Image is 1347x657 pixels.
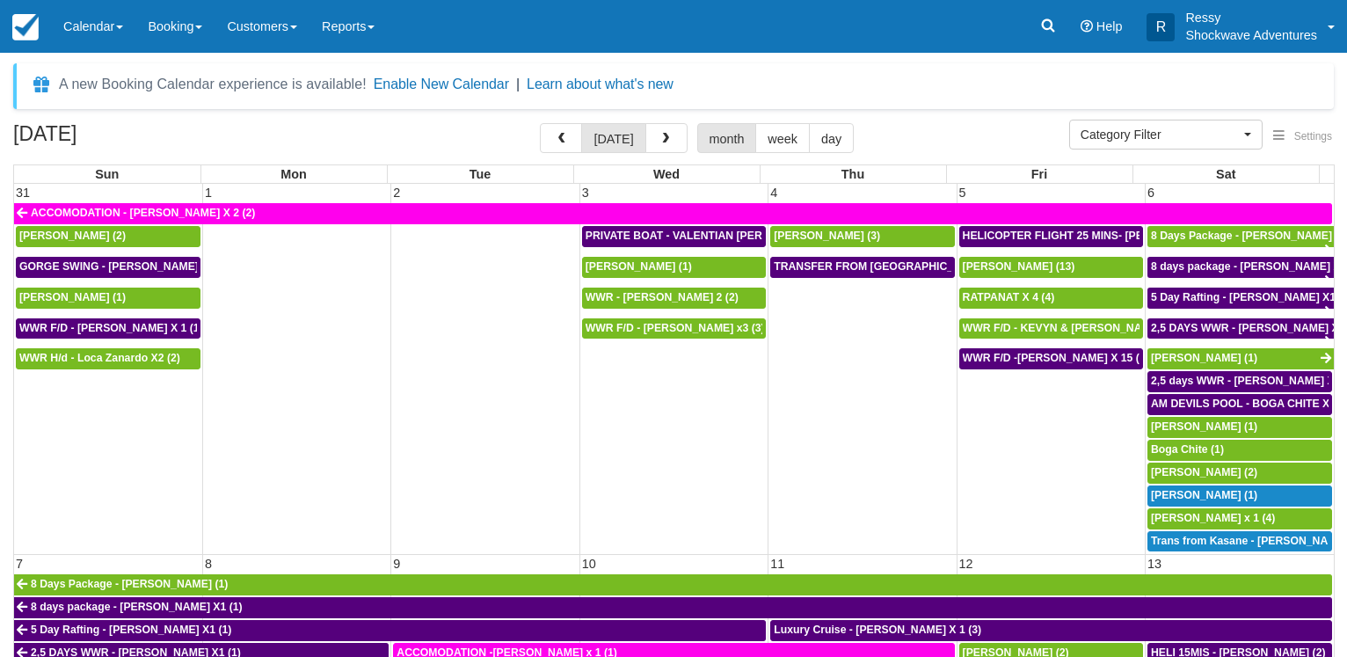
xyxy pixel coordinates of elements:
a: WWR F/D - [PERSON_NAME] X 1 (1) [16,318,200,339]
a: 5 Day Rafting - [PERSON_NAME] X1 (1) [14,620,766,641]
p: Shockwave Adventures [1185,26,1317,44]
span: 1 [203,186,214,200]
span: Fri [1031,167,1047,181]
span: [PERSON_NAME] (2) [1151,466,1257,478]
a: WWR F/D - [PERSON_NAME] x3 (3) [582,318,766,339]
button: [DATE] [581,123,645,153]
span: Wed [653,167,680,181]
span: WWR F/D - [PERSON_NAME] X 1 (1) [19,322,203,334]
i: Help [1081,20,1093,33]
span: 5 Day Rafting - [PERSON_NAME] X1 (1) [31,624,231,636]
h2: [DATE] [13,123,236,156]
a: WWR H/d - Loca Zanardo X2 (2) [16,348,200,369]
span: ACCOMODATION - [PERSON_NAME] X 2 (2) [31,207,255,219]
span: Settings [1294,130,1332,142]
a: 5 Day Rafting - [PERSON_NAME] X1 (1) [1147,288,1334,309]
a: RATPANAT X 4 (4) [959,288,1143,309]
span: Luxury Cruise - [PERSON_NAME] X 1 (3) [774,624,981,636]
span: [PERSON_NAME] (1) [19,291,126,303]
a: Trans from Kasane - [PERSON_NAME] X4 (4) [1147,531,1332,552]
span: [PERSON_NAME] (13) [963,260,1075,273]
span: [PERSON_NAME] x 1 (4) [1151,512,1275,524]
button: week [755,123,810,153]
span: [PERSON_NAME] (3) [774,230,880,242]
span: 5 [957,186,968,200]
button: day [809,123,854,153]
a: TRANSFER FROM [GEOGRAPHIC_DATA] TO VIC FALLS - [PERSON_NAME] X 1 (1) [770,257,954,278]
span: [PERSON_NAME] (2) [19,230,126,242]
a: [PERSON_NAME] (2) [16,226,200,247]
span: WWR F/D -[PERSON_NAME] X 15 (15) [963,352,1155,364]
a: [PERSON_NAME] (1) [1147,348,1334,369]
a: [PERSON_NAME] (1) [1147,485,1332,507]
a: [PERSON_NAME] (13) [959,257,1143,278]
span: 31 [14,186,32,200]
span: TRANSFER FROM [GEOGRAPHIC_DATA] TO VIC FALLS - [PERSON_NAME] X 1 (1) [774,260,1196,273]
span: Mon [280,167,307,181]
a: HELICOPTER FLIGHT 25 MINS- [PERSON_NAME] X1 (1) [959,226,1143,247]
a: GORGE SWING - [PERSON_NAME] X 2 (2) [16,257,200,278]
span: WWR F/D - [PERSON_NAME] x3 (3) [586,322,765,334]
a: [PERSON_NAME] (1) [1147,417,1332,438]
a: 8 Days Package - [PERSON_NAME] (1) [14,574,1332,595]
span: WWR - [PERSON_NAME] 2 (2) [586,291,739,303]
span: 13 [1146,557,1163,571]
span: RATPANAT X 4 (4) [963,291,1055,303]
img: checkfront-main-nav-mini-logo.png [12,14,39,40]
a: 8 Days Package - [PERSON_NAME] (1) [1147,226,1334,247]
span: Thu [841,167,864,181]
a: Boga Chite (1) [1147,440,1332,461]
span: [PERSON_NAME] (1) [1151,489,1257,501]
a: [PERSON_NAME] x 1 (4) [1147,508,1332,529]
a: [PERSON_NAME] (1) [582,257,766,278]
span: PRIVATE BOAT - VALENTIAN [PERSON_NAME] X 4 (4) [586,230,862,242]
a: WWR - [PERSON_NAME] 2 (2) [582,288,766,309]
a: Luxury Cruise - [PERSON_NAME] X 1 (3) [770,620,1332,641]
a: 8 days package - [PERSON_NAME] X1 (1) [14,597,1332,618]
span: 3 [580,186,591,200]
button: Category Filter [1069,120,1263,150]
a: 2,5 days WWR - [PERSON_NAME] X2 (2) [1147,371,1332,392]
span: 8 days package - [PERSON_NAME] X1 (1) [31,601,243,613]
span: 12 [957,557,975,571]
p: Ressy [1185,9,1317,26]
span: 8 [203,557,214,571]
span: | [516,77,520,91]
span: 6 [1146,186,1156,200]
span: [PERSON_NAME] (1) [586,260,692,273]
span: WWR F/D - KEVYN & [PERSON_NAME] 2 (2) [963,322,1187,334]
a: 8 days package - [PERSON_NAME] X1 (1) [1147,257,1334,278]
span: [PERSON_NAME] (1) [1151,352,1257,364]
span: 7 [14,557,25,571]
a: ACCOMODATION - [PERSON_NAME] X 2 (2) [14,203,1332,224]
a: WWR F/D - KEVYN & [PERSON_NAME] 2 (2) [959,318,1143,339]
span: Category Filter [1081,126,1240,143]
a: AM DEVILS POOL - BOGA CHITE X 1 (1) [1147,394,1332,415]
span: WWR H/d - Loca Zanardo X2 (2) [19,352,180,364]
span: 8 Days Package - [PERSON_NAME] (1) [31,578,228,590]
div: R [1147,13,1175,41]
a: PRIVATE BOAT - VALENTIAN [PERSON_NAME] X 4 (4) [582,226,766,247]
span: Help [1096,19,1123,33]
button: month [697,123,757,153]
a: [PERSON_NAME] (1) [16,288,200,309]
span: 10 [580,557,598,571]
button: Settings [1263,124,1343,150]
span: Tue [470,167,491,181]
span: 11 [768,557,786,571]
span: Boga Chite (1) [1151,443,1224,456]
span: 9 [391,557,402,571]
a: [PERSON_NAME] (2) [1147,463,1332,484]
span: GORGE SWING - [PERSON_NAME] X 2 (2) [19,260,234,273]
a: 2,5 DAYS WWR - [PERSON_NAME] X1 (1) [1147,318,1334,339]
a: [PERSON_NAME] (3) [770,226,954,247]
span: 2 [391,186,402,200]
a: Learn about what's new [527,77,673,91]
button: Enable New Calendar [374,76,509,93]
span: [PERSON_NAME] (1) [1151,420,1257,433]
a: WWR F/D -[PERSON_NAME] X 15 (15) [959,348,1143,369]
span: HELICOPTER FLIGHT 25 MINS- [PERSON_NAME] X1 (1) [963,230,1248,242]
span: Sun [95,167,119,181]
span: 4 [768,186,779,200]
span: Sat [1216,167,1235,181]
